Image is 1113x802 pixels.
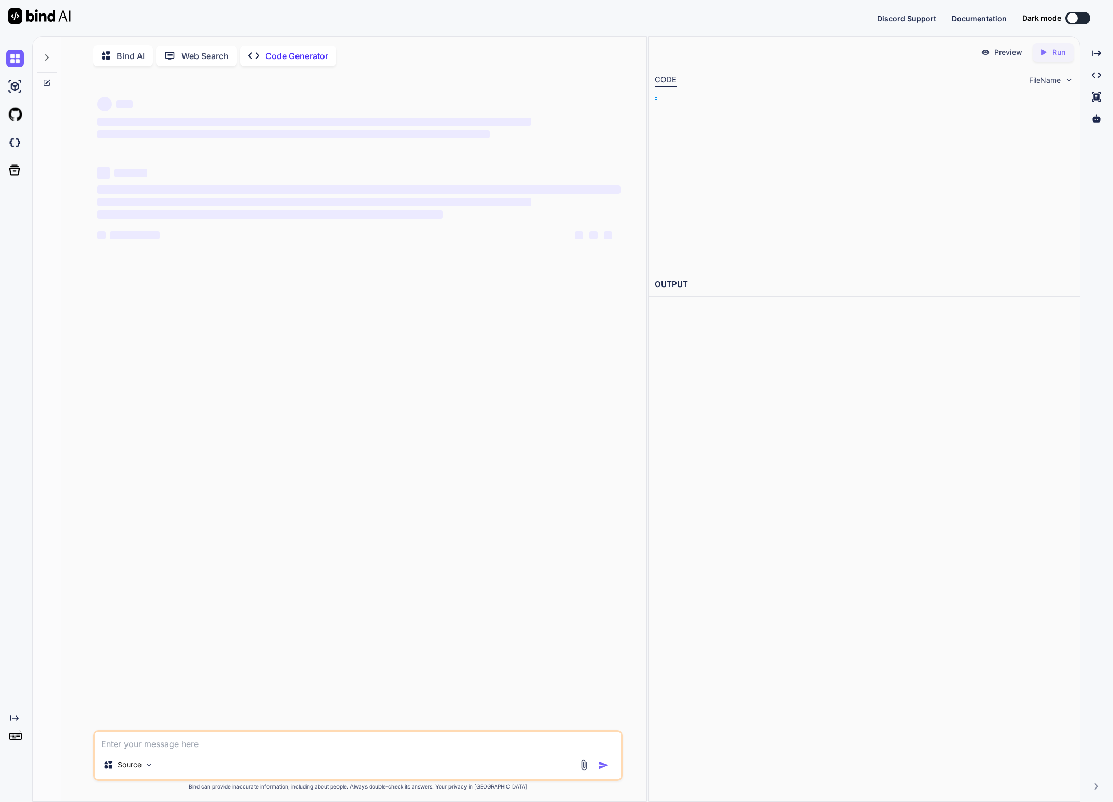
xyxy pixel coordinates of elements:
p: Bind AI [117,50,145,62]
span: ‌ [604,231,612,239]
h2: OUTPUT [649,273,1080,297]
span: ‌ [589,231,598,239]
img: Bind AI [8,8,71,24]
div: CODE [655,74,677,87]
span: ‌ [97,97,112,111]
span: ‌ [575,231,583,239]
span: ‌ [97,210,442,219]
span: Documentation [952,14,1007,23]
img: githubLight [6,106,24,123]
span: ‌ [97,198,531,206]
span: FileName [1029,75,1061,85]
button: Documentation [952,13,1007,24]
p: Preview [994,47,1022,58]
img: chevron down [1065,76,1074,84]
span: Dark mode [1022,13,1061,23]
span: ‌ [110,231,160,239]
span: ‌ [114,169,147,177]
button: Discord Support [877,13,936,24]
p: Bind can provide inaccurate information, including about people. Always double-check its answers.... [93,783,622,791]
img: chat [6,50,24,67]
img: darkCloudIdeIcon [6,134,24,151]
span: ‌ [116,100,133,108]
img: ai-studio [6,78,24,95]
p: Code Generator [265,50,328,62]
span: ‌ [97,185,620,194]
p: Source [118,760,142,770]
span: Discord Support [877,14,936,23]
span: ‌ [97,167,110,179]
img: preview [981,48,990,57]
p: Run [1052,47,1065,58]
p: Web Search [181,50,229,62]
img: attachment [578,759,590,771]
img: Pick Models [145,761,153,769]
span: ‌ [97,130,489,138]
img: icon [598,760,609,770]
span: ‌ [97,118,531,126]
span: ‌ [97,231,106,239]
